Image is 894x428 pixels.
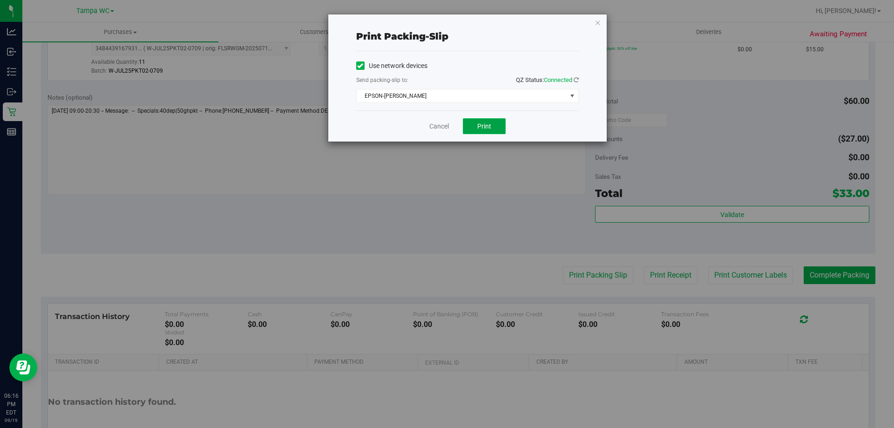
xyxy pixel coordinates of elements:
span: select [566,89,578,102]
span: Print [477,122,491,130]
span: Connected [544,76,572,83]
iframe: Resource center [9,353,37,381]
button: Print [463,118,506,134]
label: Send packing-slip to: [356,76,408,84]
a: Cancel [429,122,449,131]
span: Print packing-slip [356,31,448,42]
label: Use network devices [356,61,427,71]
span: QZ Status: [516,76,579,83]
span: EPSON-[PERSON_NAME] [357,89,567,102]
